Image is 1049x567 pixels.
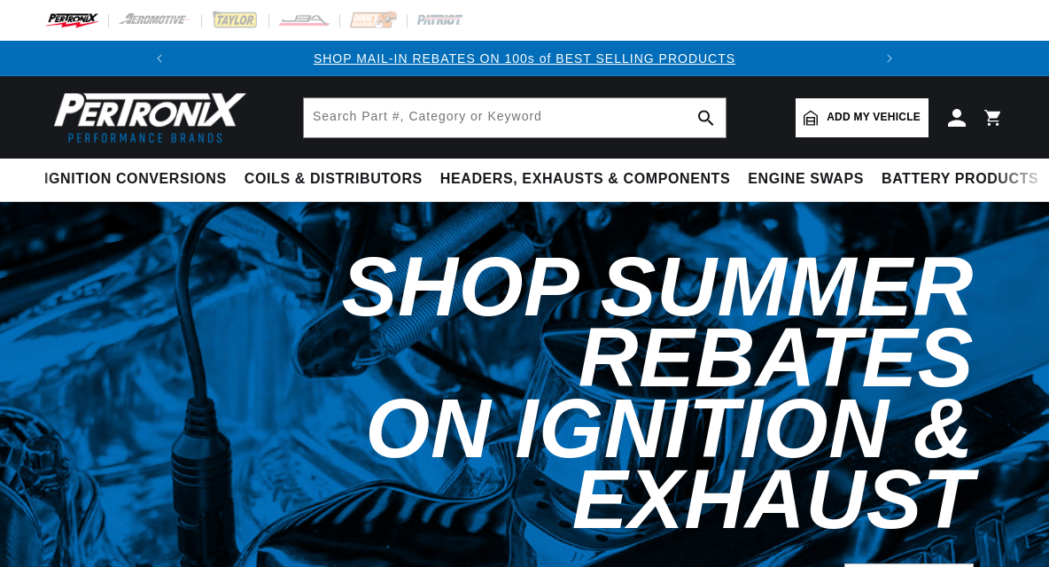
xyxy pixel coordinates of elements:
div: Announcement [177,49,873,68]
div: 1 of 2 [177,49,873,68]
summary: Ignition Conversions [44,159,236,200]
a: SHOP MAIL-IN REBATES ON 100s of BEST SELLING PRODUCTS [314,51,735,66]
span: Engine Swaps [748,170,864,189]
input: Search Part #, Category or Keyword [304,98,726,137]
summary: Coils & Distributors [236,159,431,200]
h2: Shop Summer Rebates on Ignition & Exhaust [216,252,974,535]
span: Headers, Exhausts & Components [440,170,730,189]
img: Pertronix [44,87,248,148]
span: Ignition Conversions [44,170,227,189]
span: Battery Products [882,170,1038,189]
summary: Battery Products [873,159,1047,200]
button: Translation missing: en.sections.announcements.previous_announcement [142,41,177,76]
span: Add my vehicle [827,109,921,126]
button: Translation missing: en.sections.announcements.next_announcement [872,41,907,76]
button: search button [687,98,726,137]
summary: Engine Swaps [739,159,873,200]
a: Add my vehicle [796,98,929,137]
summary: Headers, Exhausts & Components [431,159,739,200]
span: Coils & Distributors [245,170,423,189]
